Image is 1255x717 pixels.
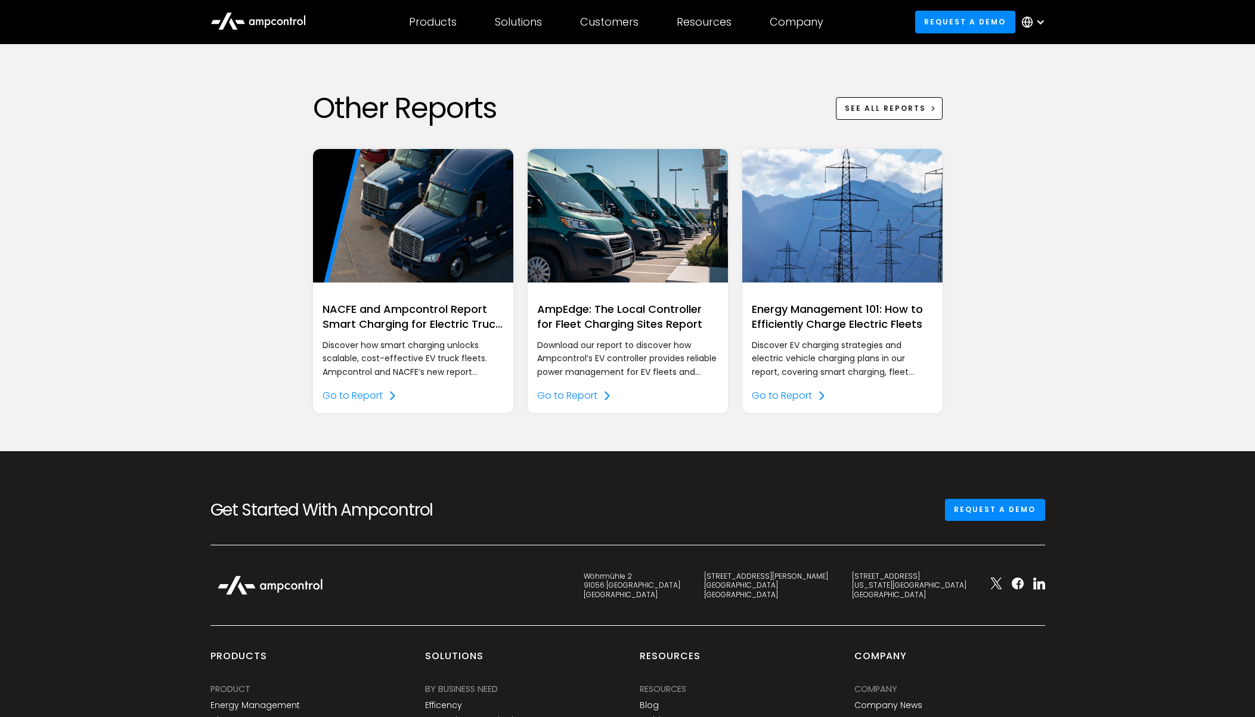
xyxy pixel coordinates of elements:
a: Blog [640,700,659,710]
div: Company [770,15,823,29]
p: Discover EV charging strategies and electric vehicle charging plans in our report, covering smart... [752,339,933,378]
a: Request a demo [945,499,1045,521]
div: Products [409,15,457,29]
div: Customers [580,15,639,29]
div: Energy Management 101: How to Efficiently Charge Electric Fleets [752,302,933,331]
h2: Get Started With Ampcontrol [210,500,473,520]
img: Ampcontrol Logo [210,569,330,601]
a: Request a demo [915,11,1015,33]
div: products [210,650,267,672]
div: Company [854,682,897,696]
a: Company News [854,700,922,710]
div: PRODUCT [210,682,250,696]
a: Go to Report [752,388,826,403]
div: Solutions [495,15,542,29]
div: AmpEdge: The Local Controller for Fleet Charging Sites Report [537,302,718,331]
p: Download our report to discover how Ampcontrol’s EV controller provides reliable power management... [537,339,718,378]
div: Company [854,650,907,672]
div: Go to Report [537,388,597,403]
div: [STREET_ADDRESS] [US_STATE][GEOGRAPHIC_DATA] [GEOGRAPHIC_DATA] [852,572,966,600]
a: See how customers use Ampcontrol > [46,70,206,80]
div: Resources [640,650,701,672]
div: Resources [677,15,732,29]
a: Go to Report [537,388,612,403]
div: NACFE and Ampcontrol Report Smart Charging for Electric Truck Depots [323,302,504,331]
span: Please check your email to download the report. [17,26,235,36]
a: See All Reports [836,97,943,119]
div: [STREET_ADDRESS][PERSON_NAME] [GEOGRAPHIC_DATA] [GEOGRAPHIC_DATA] [704,572,828,600]
p: Discover how smart charging unlocks scalable, cost-effective EV truck fleets. Ampcontrol and NACF... [323,339,504,378]
div: See All Reports [845,103,926,114]
div: Solutions [425,650,484,672]
h2: Other Reports [313,92,497,125]
div: Resources [640,682,686,696]
a: Go to Report [323,388,397,403]
div: Go to Report [323,388,383,403]
div: Go to Report [752,388,812,403]
div: BY BUSINESS NEED [425,682,498,696]
a: Energy Management [210,700,300,710]
div: Wöhrmühle 2 91056 [GEOGRAPHIC_DATA] [GEOGRAPHIC_DATA] [584,572,680,600]
a: Efficency [425,700,462,710]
